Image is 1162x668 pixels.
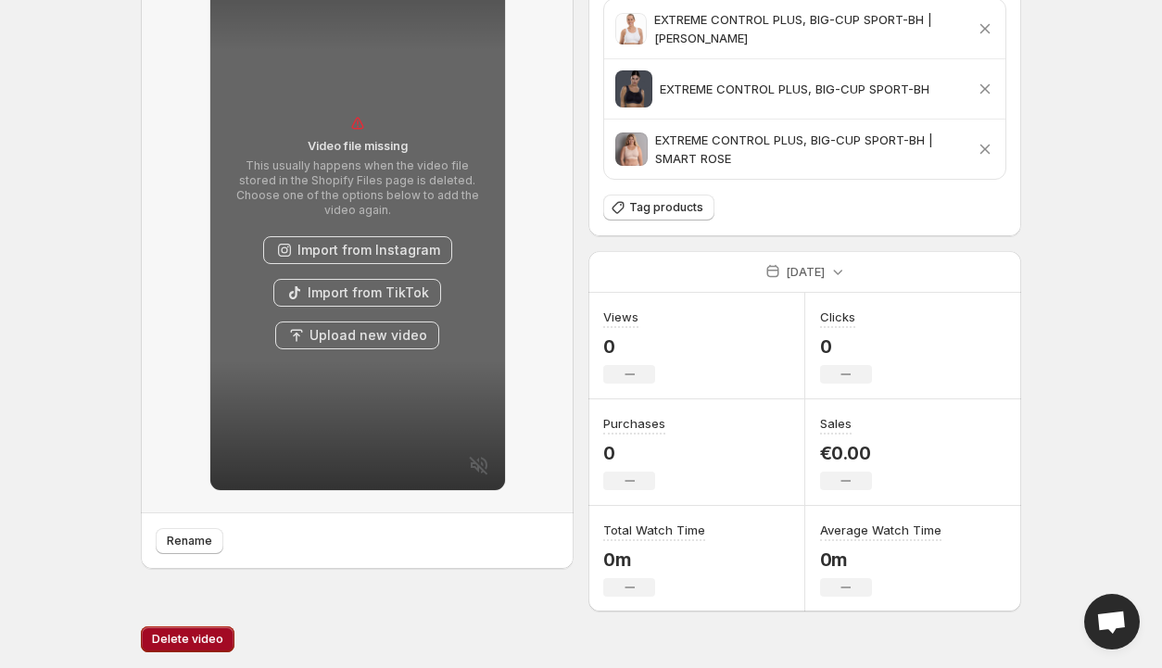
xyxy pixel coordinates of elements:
h3: Average Watch Time [820,521,941,539]
p: EXTREME CONTROL PLUS, BIG-CUP SPORT-BH | [PERSON_NAME] [654,10,968,47]
button: Import from TikTok [273,279,441,307]
img: Black choker necklace [615,132,648,165]
h3: Clicks [820,308,855,326]
h3: Sales [820,414,852,433]
p: 0 [603,442,665,464]
p: 0 [603,335,655,358]
button: Delete video [141,626,234,652]
span: Rename [167,534,212,548]
p: [DATE] [786,262,825,281]
h6: Video file missing [228,136,487,155]
span: Delete video [152,632,223,647]
img: Black choker necklace [615,13,647,44]
p: This usually happens when the video file stored in the Shopify Files page is deleted. Choose one ... [228,158,487,218]
button: Rename [156,528,223,554]
button: Import from Instagram [263,236,452,264]
span: Tag products [629,200,703,215]
p: 0 [820,335,872,358]
p: 0m [603,548,705,571]
img: Black choker necklace [615,70,652,107]
h3: Purchases [603,414,665,433]
p: €0.00 [820,442,872,464]
p: EXTREME CONTROL PLUS, BIG-CUP SPORT-BH [660,80,929,98]
h3: Views [603,308,638,326]
h3: Total Watch Time [603,521,705,539]
button: Upload new video [275,321,439,349]
button: Tag products [603,195,714,221]
p: 0m [820,548,941,571]
p: EXTREME CONTROL PLUS, BIG-CUP SPORT-BH | SMART ROSE [655,131,968,168]
a: Open chat [1084,594,1140,649]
